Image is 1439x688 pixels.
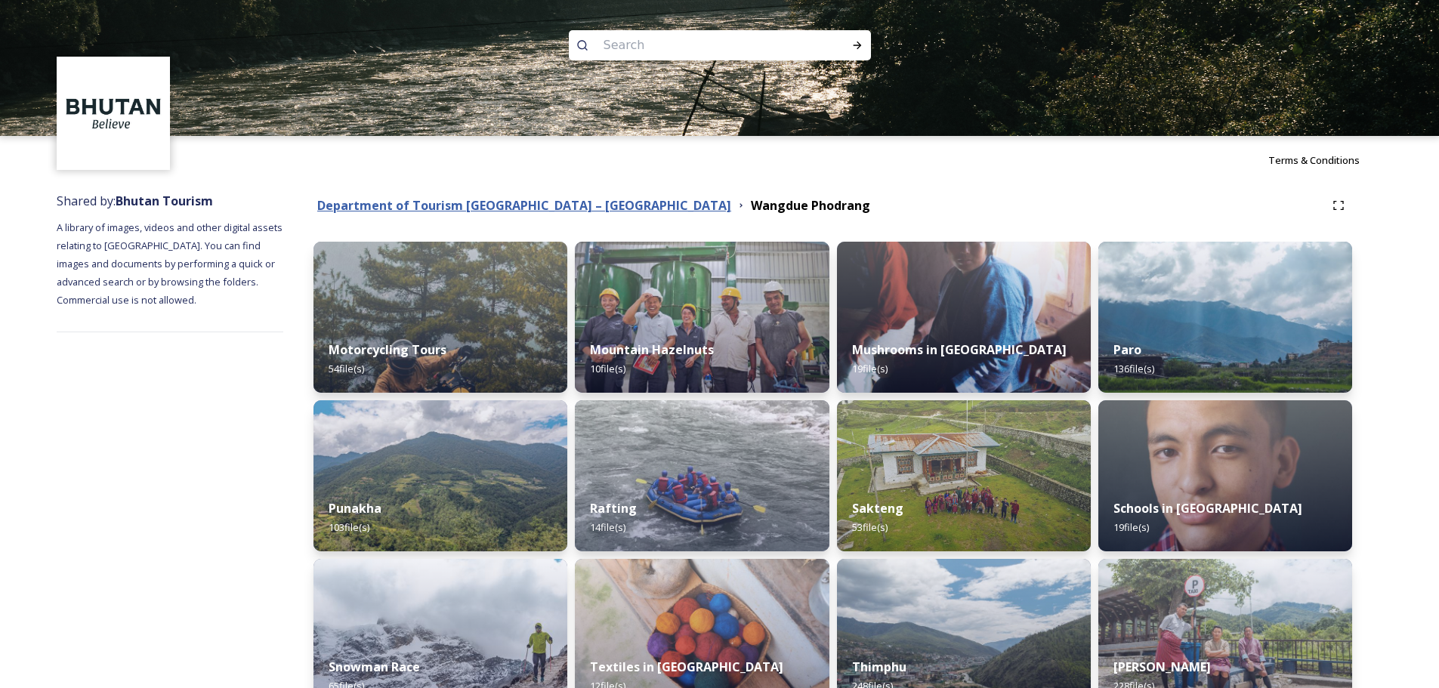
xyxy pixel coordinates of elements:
img: _SCH7798.jpg [837,242,1091,393]
img: WattBryan-20170720-0740-P50.jpg [575,242,829,393]
span: 10 file(s) [590,362,625,375]
span: 19 file(s) [1113,520,1149,534]
strong: Thimphu [852,659,906,675]
strong: Department of Tourism [GEOGRAPHIC_DATA] – [GEOGRAPHIC_DATA] [317,197,731,214]
span: Terms & Conditions [1268,153,1360,167]
strong: Textiles in [GEOGRAPHIC_DATA] [590,659,783,675]
img: _SCH2151_FINAL_RGB.jpg [1098,400,1352,551]
img: f73f969a-3aba-4d6d-a863-38e7472ec6b1.JPG [575,400,829,551]
span: A library of images, videos and other digital assets relating to [GEOGRAPHIC_DATA]. You can find ... [57,221,285,307]
span: 53 file(s) [852,520,888,534]
strong: Mountain Hazelnuts [590,341,714,358]
strong: Punakha [329,500,381,517]
strong: Sakteng [852,500,903,517]
strong: Snowman Race [329,659,420,675]
strong: Wangdue Phodrang [751,197,870,214]
span: 19 file(s) [852,362,888,375]
img: By%2520Leewang%2520Tobgay%252C%2520President%252C%2520The%2520Badgers%2520Motorcycle%2520Club%252... [313,242,567,393]
strong: Schools in [GEOGRAPHIC_DATA] [1113,500,1302,517]
span: Shared by: [57,193,213,209]
input: Search [596,29,803,62]
span: 136 file(s) [1113,362,1154,375]
a: Terms & Conditions [1268,151,1382,169]
img: BT_Logo_BB_Lockup_CMYK_High%2520Res.jpg [59,59,168,168]
span: 54 file(s) [329,362,364,375]
span: 14 file(s) [590,520,625,534]
strong: Bhutan Tourism [116,193,213,209]
strong: Paro [1113,341,1141,358]
img: 2022-10-01%252012.59.42.jpg [313,400,567,551]
strong: Rafting [590,500,637,517]
strong: Motorcycling Tours [329,341,446,358]
strong: Mushrooms in [GEOGRAPHIC_DATA] [852,341,1067,358]
img: Paro%2520050723%2520by%2520Amp%2520Sripimanwat-20.jpg [1098,242,1352,393]
strong: [PERSON_NAME] [1113,659,1211,675]
span: 103 file(s) [329,520,369,534]
img: Sakteng%2520070723%2520by%2520Nantawat-5.jpg [837,400,1091,551]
